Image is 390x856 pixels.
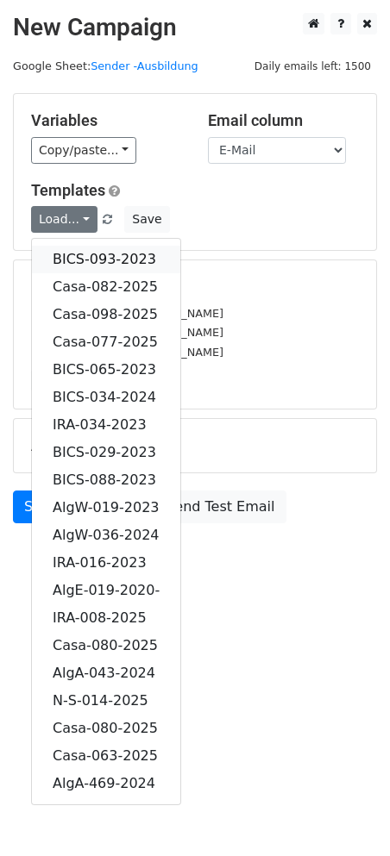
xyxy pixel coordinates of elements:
h5: Email column [208,111,359,130]
a: Casa-080-2025 [32,632,180,659]
a: BICS-088-2023 [32,466,180,494]
a: Load... [31,206,97,233]
button: Save [124,206,169,233]
a: AlgW-019-2023 [32,494,180,522]
a: Casa-063-2025 [32,742,180,770]
a: Daily emails left: 1500 [248,59,377,72]
a: N-S-014-2025 [32,687,180,715]
small: [EMAIL_ADDRESS][DOMAIN_NAME] [31,346,223,359]
a: Templates [31,181,105,199]
a: Casa-082-2025 [32,273,180,301]
a: AlgA-043-2024 [32,659,180,687]
div: Chat-Widget [304,773,390,856]
a: Send Test Email [154,490,286,523]
a: BICS-093-2023 [32,246,180,273]
a: Send [13,490,70,523]
span: Daily emails left: 1500 [248,57,377,76]
a: AlgW-036-2024 [32,522,180,549]
a: BICS-065-2023 [32,356,180,384]
a: AlgA-469-2024 [32,770,180,797]
small: [EMAIL_ADDRESS][DOMAIN_NAME] [31,307,223,320]
a: IRA-034-2023 [32,411,180,439]
h5: Advanced [31,436,359,455]
a: IRA-016-2023 [32,549,180,577]
small: [EMAIL_ADDRESS][DOMAIN_NAME] [31,326,223,339]
a: Casa-077-2025 [32,328,180,356]
a: BICS-034-2024 [32,384,180,411]
a: Casa-080-2025 [32,715,180,742]
a: AlgE-019-2020- [32,577,180,604]
h5: Variables [31,111,182,130]
a: IRA-008-2025 [32,604,180,632]
h2: New Campaign [13,13,377,42]
h5: 1495 Recipients [31,278,359,297]
small: Google Sheet: [13,59,198,72]
a: Copy/paste... [31,137,136,164]
iframe: Chat Widget [304,773,390,856]
a: Casa-098-2025 [32,301,180,328]
a: BICS-029-2023 [32,439,180,466]
a: Sender -Ausbildung [91,59,198,72]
